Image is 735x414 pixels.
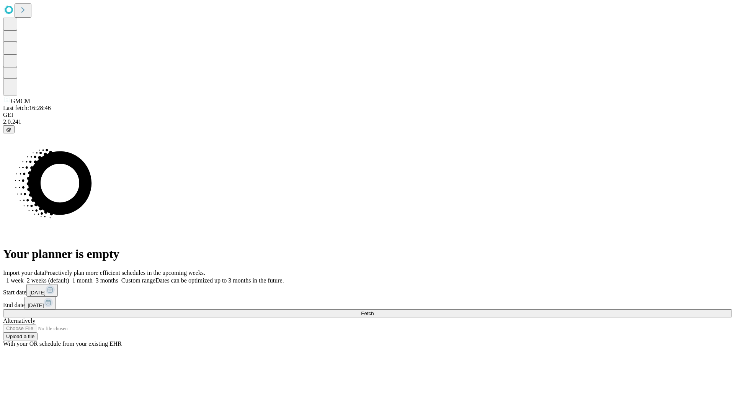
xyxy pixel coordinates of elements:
[121,277,155,284] span: Custom range
[28,302,44,308] span: [DATE]
[3,317,35,324] span: Alternatively
[6,127,11,132] span: @
[44,269,205,276] span: Proactively plan more efficient schedules in the upcoming weeks.
[3,118,732,125] div: 2.0.241
[3,112,732,118] div: GEI
[3,269,44,276] span: Import your data
[24,297,56,309] button: [DATE]
[96,277,118,284] span: 3 months
[155,277,284,284] span: Dates can be optimized up to 3 months in the future.
[29,290,46,296] span: [DATE]
[3,332,38,340] button: Upload a file
[72,277,93,284] span: 1 month
[3,247,732,261] h1: Your planner is empty
[11,98,30,104] span: GMCM
[3,297,732,309] div: End date
[3,309,732,317] button: Fetch
[3,105,51,111] span: Last fetch: 16:28:46
[26,284,58,297] button: [DATE]
[3,284,732,297] div: Start date
[3,340,122,347] span: With your OR schedule from your existing EHR
[3,125,15,133] button: @
[27,277,69,284] span: 2 weeks (default)
[361,310,374,316] span: Fetch
[6,277,24,284] span: 1 week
